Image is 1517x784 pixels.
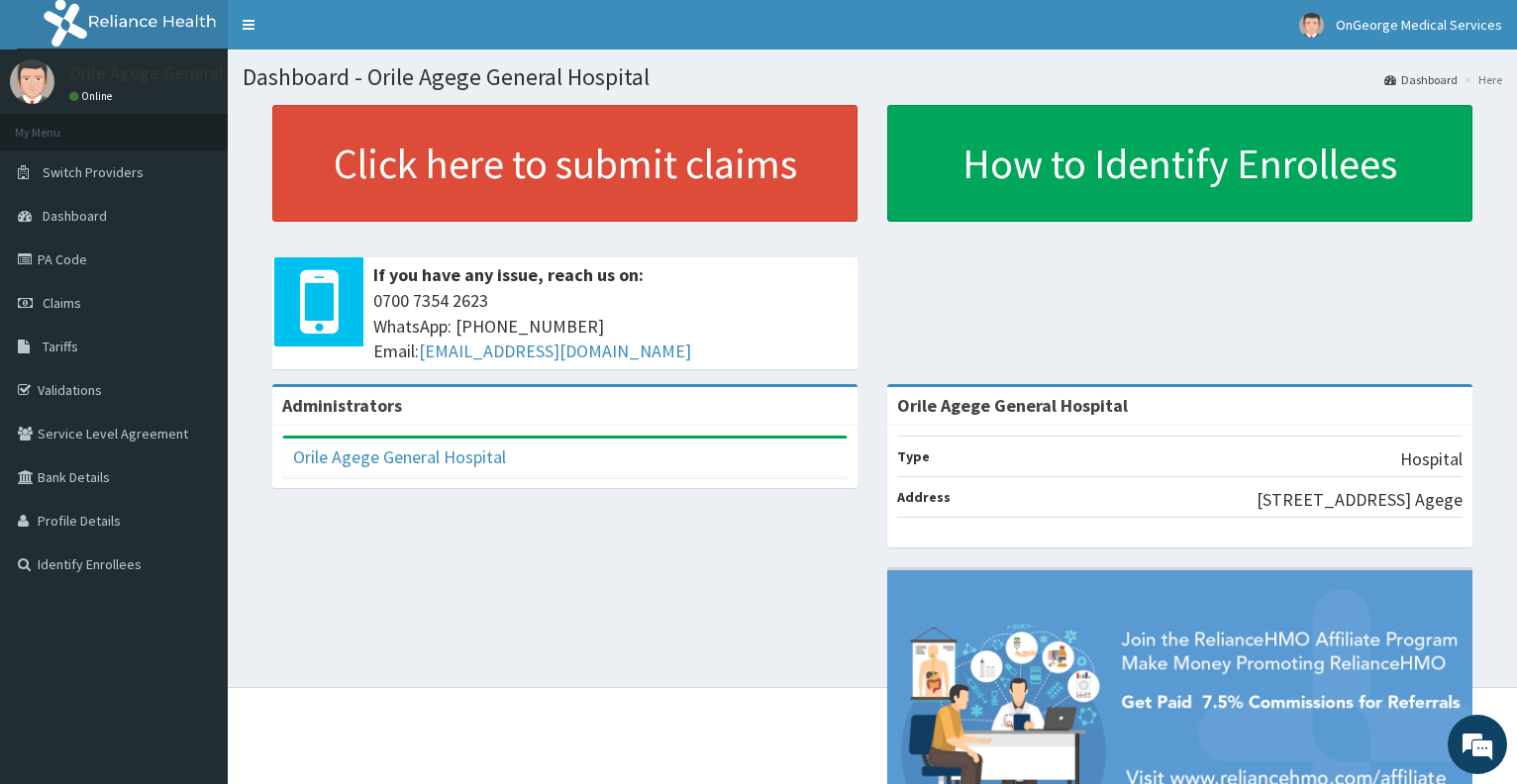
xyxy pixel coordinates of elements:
span: OnGeorge Medical Services [1336,16,1502,34]
span: Dashboard [43,207,107,225]
b: Administrators [282,394,402,417]
li: Here [1460,71,1502,88]
a: Online [69,89,117,103]
h1: Dashboard - Orile Agege General Hospital [243,64,1502,90]
b: Address [897,488,951,506]
span: Claims [43,294,81,312]
span: Switch Providers [43,163,144,181]
b: If you have any issue, reach us on: [373,263,644,286]
span: 0700 7354 2623 WhatsApp: [PHONE_NUMBER] Email: [373,288,848,364]
a: Orile Agege General Hospital [293,445,506,468]
p: Orile Agege General Hospital [69,64,293,82]
p: Hospital [1400,446,1463,472]
a: Dashboard [1384,71,1458,88]
span: Tariffs [43,338,78,355]
p: [STREET_ADDRESS] Agege [1257,487,1463,513]
img: User Image [10,59,54,104]
a: Click here to submit claims [272,105,858,222]
img: User Image [1299,13,1324,38]
a: How to Identify Enrollees [887,105,1472,222]
b: Type [897,447,930,465]
strong: Orile Agege General Hospital [897,394,1128,417]
a: [EMAIL_ADDRESS][DOMAIN_NAME] [419,340,691,362]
